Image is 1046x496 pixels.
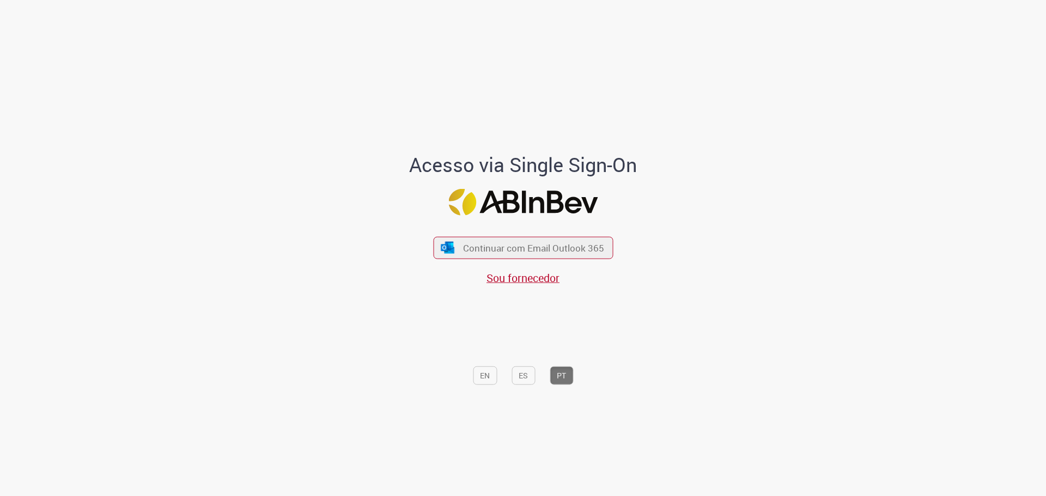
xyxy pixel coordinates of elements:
img: ícone Azure/Microsoft 360 [440,242,455,253]
span: Continuar com Email Outlook 365 [463,242,604,254]
h1: Acesso via Single Sign-On [372,154,674,176]
button: ícone Azure/Microsoft 360 Continuar com Email Outlook 365 [433,236,613,259]
button: PT [550,366,573,384]
a: Sou fornecedor [486,271,560,285]
img: Logo ABInBev [448,188,598,215]
button: EN [473,366,497,384]
button: ES [512,366,535,384]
